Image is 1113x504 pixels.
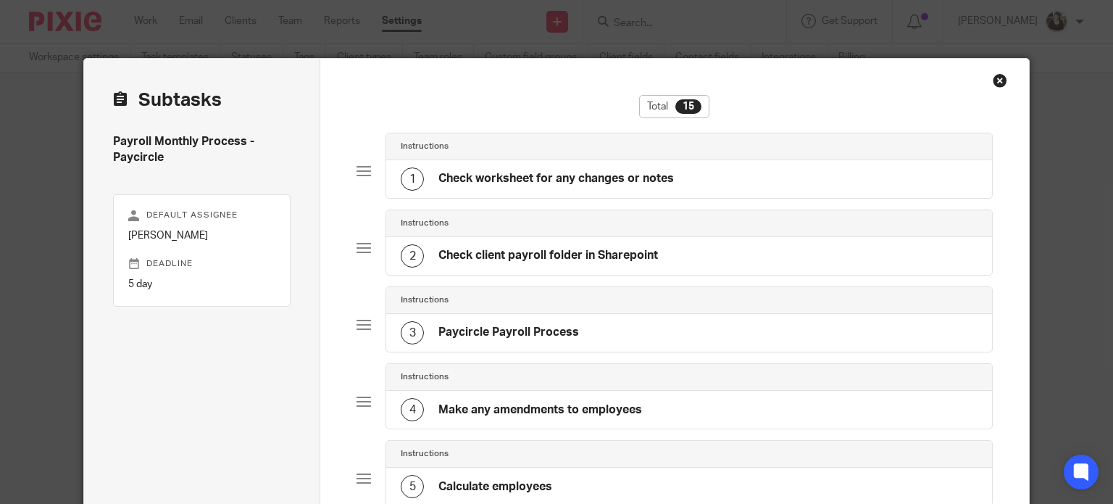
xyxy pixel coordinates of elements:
h4: Payroll Monthly Process - Paycircle [113,134,291,165]
div: 1 [401,168,424,191]
div: 3 [401,321,424,344]
p: Deadline [128,258,275,270]
h4: Instructions [401,294,449,306]
div: Total [639,95,709,118]
p: [PERSON_NAME] [128,228,275,243]
div: 2 [401,244,424,268]
h4: Instructions [401,371,449,383]
div: Close this dialog window [993,73,1007,88]
h4: Instructions [401,448,449,460]
div: 15 [675,99,701,114]
div: 5 [401,475,424,498]
h4: Calculate employees [438,479,552,495]
h4: Make any amendments to employees [438,402,642,418]
h4: Instructions [401,218,449,229]
h4: Check client payroll folder in Sharepoint [438,248,658,263]
h4: Paycircle Payroll Process [438,325,579,340]
h2: Subtasks [113,88,222,112]
p: 5 day [128,277,275,292]
h4: Instructions [401,141,449,152]
div: 4 [401,398,424,421]
h4: Check worksheet for any changes or notes [438,171,674,186]
p: Default assignee [128,210,275,221]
